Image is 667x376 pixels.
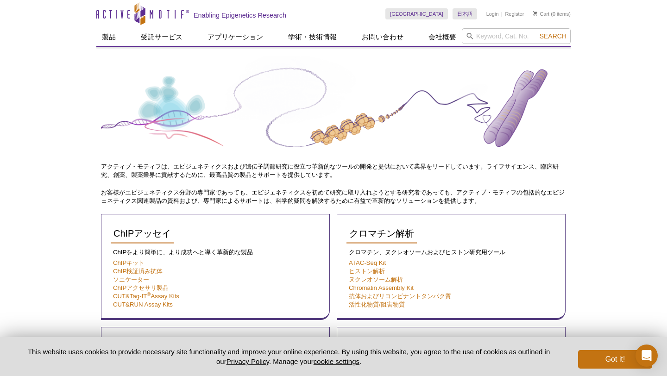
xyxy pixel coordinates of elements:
p: クロマチン、ヌクレオソームおよびヒストン研究用ツール [346,248,556,257]
sup: ® [147,291,151,297]
input: Keyword, Cat. No. [462,28,571,44]
p: ChIPをより簡単に、より成功へと導く革新的な製品 [111,248,320,257]
a: 製品 [96,28,121,46]
li: | [501,8,503,19]
a: ヒストン解析 [349,268,385,275]
a: 会社概要 [423,28,462,46]
img: Your Cart [533,11,537,16]
a: 活性化物質/阻害物質 [349,301,405,308]
a: ChIP検証済み抗体 [113,268,163,275]
a: ヌクレオソーム解析 [349,276,403,283]
a: クロマチン解析 [346,224,417,244]
a: アプリケーション [202,28,269,46]
span: Search [540,32,566,40]
button: Got it! [578,350,652,369]
button: cookie settings [314,357,359,365]
a: CUT&Tag-IT®Assay Kits [113,293,179,300]
a: ChIPアッセイ [111,224,174,244]
a: ChIPアクセサリ製品 [113,284,169,291]
a: Privacy Policy [227,357,269,365]
a: お問い合わせ [356,28,409,46]
a: ATAC-Seq Kit [349,259,386,266]
p: お客様がエピジェネティクス分野の専門家であっても、エピジェネティクスを初めて研究に取り入れようとする研究者であっても、アクティブ・モティフの包括的なエピジェネティクス関連製品の資料および、専門家... [101,188,566,205]
li: (0 items) [533,8,571,19]
span: ChIPアッセイ [113,228,171,238]
p: This website uses cookies to provide necessary site functionality and improve your online experie... [15,347,563,366]
a: Chromatin Assembly Kit [349,284,414,291]
a: 学術・技術情報 [283,28,342,46]
h2: Enabling Epigenetics Research [194,11,286,19]
a: ChIPキット [113,259,145,266]
a: Register [505,11,524,17]
span: クロマチン解析 [349,228,414,238]
a: 日本語 [453,8,477,19]
img: Product Guide [101,56,566,160]
div: Open Intercom Messenger [636,345,658,367]
button: Search [537,32,569,40]
a: CUT&RUN Assay Kits [113,301,173,308]
p: アクティブ・モティフは、エピジェネティクスおよび遺伝子調節研究に役立つ革新的なツールの開発と提供において業界をリードしています。ライフサイエンス、臨床研究、創薬、製薬業界に貢献するために、最高品... [101,163,566,179]
a: 抗体およびリコンビナントタンパク質 [349,293,451,300]
a: [GEOGRAPHIC_DATA] [385,8,448,19]
a: Cart [533,11,549,17]
a: ソニケーター [113,276,149,283]
a: 受託サービス [135,28,188,46]
a: Login [486,11,499,17]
